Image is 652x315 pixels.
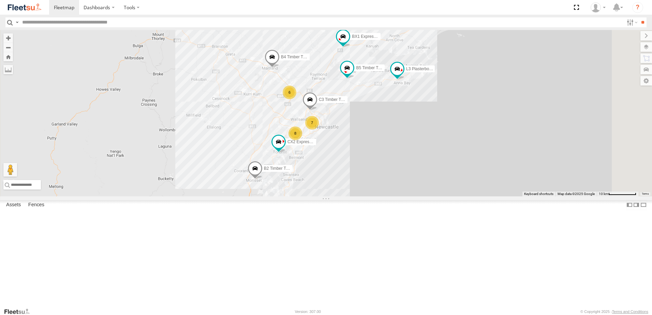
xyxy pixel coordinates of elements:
[4,308,35,315] a: Visit our Website
[626,200,633,210] label: Dock Summary Table to the Left
[3,33,13,43] button: Zoom in
[633,200,640,210] label: Dock Summary Table to the Right
[580,310,648,314] div: © Copyright 2025 -
[352,34,383,39] span: BX1 Express Ute
[588,2,608,13] div: James Cullen
[599,192,608,196] span: 10 km
[319,97,349,102] span: C3 Timber Truck
[305,116,319,130] div: 7
[3,52,13,61] button: Zoom Home
[283,86,296,99] div: 6
[3,65,13,74] label: Measure
[640,200,647,210] label: Hide Summary Table
[524,192,553,196] button: Keyboard shortcuts
[3,163,17,177] button: Drag Pegman onto the map to open Street View
[3,200,24,210] label: Assets
[281,55,311,59] span: B4 Timber Truck
[25,200,48,210] label: Fences
[356,65,386,70] span: B5 Timber Truck
[295,310,321,314] div: Version: 307.00
[7,3,42,12] img: fleetsu-logo-horizontal.svg
[642,193,649,195] a: Terms (opens in new tab)
[264,166,294,171] span: B2 Timber Truck
[640,76,652,86] label: Map Settings
[3,43,13,52] button: Zoom out
[632,2,643,13] i: ?
[287,139,319,144] span: CX2 Express Ute
[558,192,595,196] span: Map data ©2025 Google
[624,17,639,27] label: Search Filter Options
[612,310,648,314] a: Terms and Conditions
[14,17,20,27] label: Search Query
[288,126,302,140] div: 8
[406,66,446,71] span: L3 Plasterboard Truck
[597,192,638,196] button: Map Scale: 10 km per 78 pixels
